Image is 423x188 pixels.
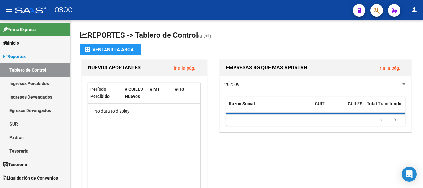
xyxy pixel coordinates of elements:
[226,97,312,118] datatable-header-cell: Razón Social
[5,6,13,13] mat-icon: menu
[122,83,147,103] datatable-header-cell: # CUILES Nuevos
[224,82,240,87] span: 202509
[3,175,58,181] span: Liquidación de Convenios
[150,87,160,92] span: # MT
[174,65,195,71] a: Ir a la pág.
[367,101,401,106] span: Total Transferido
[175,87,184,92] span: # RG
[312,97,345,118] datatable-header-cell: CUIT
[147,83,173,103] datatable-header-cell: # MT
[85,44,136,55] div: Ventanilla ARCA
[198,33,211,39] span: (alt+t)
[402,167,417,182] div: Open Intercom Messenger
[90,87,110,99] span: Período Percibido
[3,161,27,168] span: Tesorería
[80,44,141,55] button: Ventanilla ARCA
[125,87,143,99] span: # CUILES Nuevos
[173,83,198,103] datatable-header-cell: # RG
[80,30,413,41] h1: REPORTES -> Tablero de Control
[315,101,325,106] span: CUIT
[364,97,408,118] datatable-header-cell: Total Transferido
[49,3,72,17] span: - OSOC
[88,104,202,119] div: No data to display
[3,40,19,46] span: Inicio
[88,65,141,71] span: NUEVOS APORTANTES
[375,117,387,124] a: go to previous page
[3,26,36,33] span: Firma Express
[226,65,307,71] span: EMPRESAS RG QUE MAS APORTAN
[229,101,255,106] span: Razón Social
[410,6,418,13] mat-icon: person
[88,83,122,103] datatable-header-cell: Período Percibido
[348,101,363,106] span: CUILES
[379,65,400,71] a: Ir a la pág.
[169,62,200,74] button: Ir a la pág.
[374,62,405,74] button: Ir a la pág.
[389,117,401,124] a: go to next page
[3,53,26,60] span: Reportes
[345,97,364,118] datatable-header-cell: CUILES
